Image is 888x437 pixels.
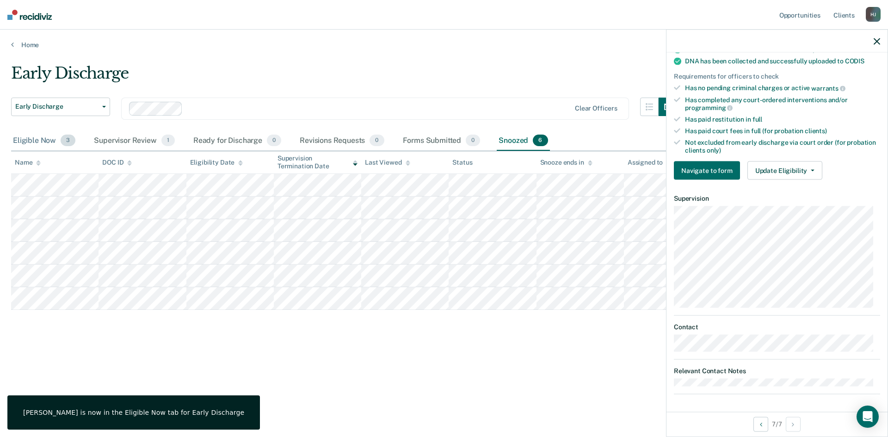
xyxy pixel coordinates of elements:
[452,159,472,166] div: Status
[161,135,175,147] span: 1
[786,417,801,431] button: Next Opportunity
[466,135,480,147] span: 0
[685,104,733,111] span: programming
[540,159,592,166] div: Snooze ends in
[753,417,768,431] button: Previous Opportunity
[11,64,677,90] div: Early Discharge
[685,84,880,92] div: Has no pending criminal charges or active
[685,127,880,135] div: Has paid court fees in full (for probation
[666,412,888,436] div: 7 / 7
[533,135,548,147] span: 6
[365,159,410,166] div: Last Viewed
[7,10,52,20] img: Recidiviz
[267,135,281,147] span: 0
[674,161,740,180] button: Navigate to form
[190,159,243,166] div: Eligibility Date
[707,146,721,154] span: only)
[23,408,244,417] div: [PERSON_NAME] is now in the Eligible Now tab for Early Discharge
[811,84,845,92] span: warrants
[15,103,99,111] span: Early Discharge
[685,57,880,65] div: DNA has been collected and successfully uploaded to
[832,46,855,53] span: months
[15,159,41,166] div: Name
[685,96,880,111] div: Has completed any court-ordered interventions and/or
[11,131,77,151] div: Eligible Now
[497,131,549,151] div: Snoozed
[628,159,671,166] div: Assigned to
[857,406,879,428] div: Open Intercom Messenger
[845,57,864,65] span: CODIS
[685,116,880,123] div: Has paid restitution in
[685,138,880,154] div: Not excluded from early discharge via court order (for probation clients
[752,116,762,123] span: full
[191,131,283,151] div: Ready for Discharge
[805,127,827,134] span: clients)
[674,323,880,331] dt: Contact
[575,105,617,112] div: Clear officers
[401,131,482,151] div: Forms Submitted
[370,135,384,147] span: 0
[866,7,881,22] div: H J
[61,135,75,147] span: 3
[674,73,880,80] div: Requirements for officers to check
[747,161,822,180] button: Update Eligibility
[102,159,132,166] div: DOC ID
[11,41,877,49] a: Home
[674,367,880,375] dt: Relevant Contact Notes
[92,131,177,151] div: Supervisor Review
[674,195,880,203] dt: Supervision
[298,131,386,151] div: Revisions Requests
[277,154,358,170] div: Supervision Termination Date
[674,161,744,180] a: Navigate to form link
